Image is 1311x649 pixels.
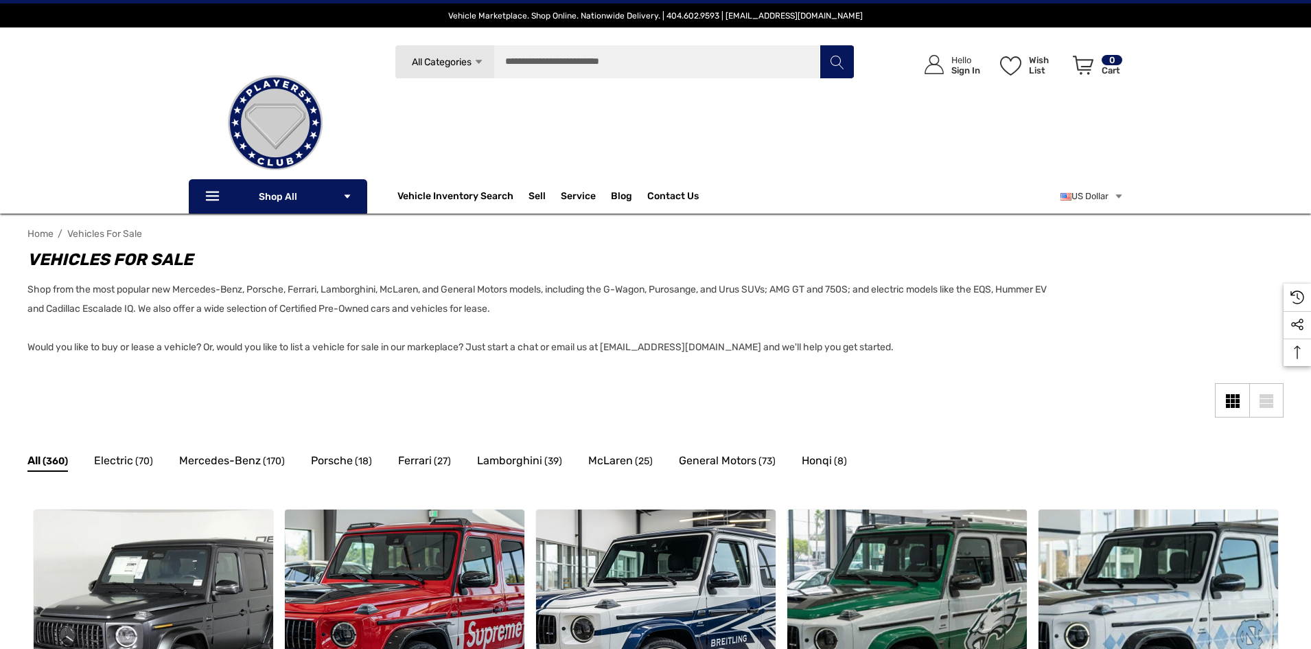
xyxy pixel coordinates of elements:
[204,189,224,205] svg: Icon Line
[1284,345,1311,359] svg: Top
[611,190,632,205] a: Blog
[398,452,451,474] a: Button Go To Sub Category Ferrari
[94,452,153,474] a: Button Go To Sub Category Electric
[94,452,133,470] span: Electric
[434,453,451,470] span: (27)
[27,228,54,240] a: Home
[27,247,1057,272] h1: Vehicles For Sale
[1102,55,1122,65] p: 0
[27,222,1284,246] nav: Breadcrumb
[802,452,847,474] a: Button Go To Sub Category Honqi
[802,452,832,470] span: Honqi
[679,452,756,470] span: General Motors
[834,453,847,470] span: (8)
[43,453,68,470] span: (360)
[820,45,854,79] button: Search
[343,192,352,201] svg: Icon Arrow Down
[925,55,944,74] svg: Icon User Account
[397,190,513,205] a: Vehicle Inventory Search
[588,452,653,474] a: Button Go To Sub Category McLaren
[263,453,285,470] span: (170)
[529,183,561,210] a: Sell
[909,41,987,89] a: Sign in
[477,452,562,474] a: Button Go To Sub Category Lamborghini
[67,228,142,240] a: Vehicles For Sale
[1073,56,1093,75] svg: Review Your Cart
[1067,41,1124,95] a: Cart with 0 items
[544,453,562,470] span: (39)
[1060,183,1124,210] a: USD
[951,55,980,65] p: Hello
[561,190,596,205] a: Service
[474,57,484,67] svg: Icon Arrow Down
[529,190,546,205] span: Sell
[679,452,776,474] a: Button Go To Sub Category General Motors
[395,45,494,79] a: All Categories Icon Arrow Down Icon Arrow Up
[1102,65,1122,76] p: Cart
[207,54,344,192] img: Players Club | Cars For Sale
[588,452,633,470] span: McLaren
[758,453,776,470] span: (73)
[448,11,863,21] span: Vehicle Marketplace. Shop Online. Nationwide Delivery. | 404.602.9593 | [EMAIL_ADDRESS][DOMAIN_NAME]
[179,452,285,474] a: Button Go To Sub Category Mercedes-Benz
[1249,383,1284,418] a: List View
[189,179,367,214] p: Shop All
[179,452,261,470] span: Mercedes-Benz
[27,280,1057,357] p: Shop from the most popular new Mercedes-Benz, Porsche, Ferrari, Lamborghini, McLaren, and General...
[311,452,372,474] a: Button Go To Sub Category Porsche
[1215,383,1249,418] a: Grid View
[951,65,980,76] p: Sign In
[647,190,699,205] a: Contact Us
[398,452,432,470] span: Ferrari
[477,452,542,470] span: Lamborghini
[27,452,40,470] span: All
[1000,56,1021,76] svg: Wish List
[1029,55,1065,76] p: Wish List
[635,453,653,470] span: (25)
[411,56,471,68] span: All Categories
[135,453,153,470] span: (70)
[994,41,1067,89] a: Wish List Wish List
[355,453,372,470] span: (18)
[1290,318,1304,332] svg: Social Media
[1290,291,1304,304] svg: Recently Viewed
[311,452,353,470] span: Porsche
